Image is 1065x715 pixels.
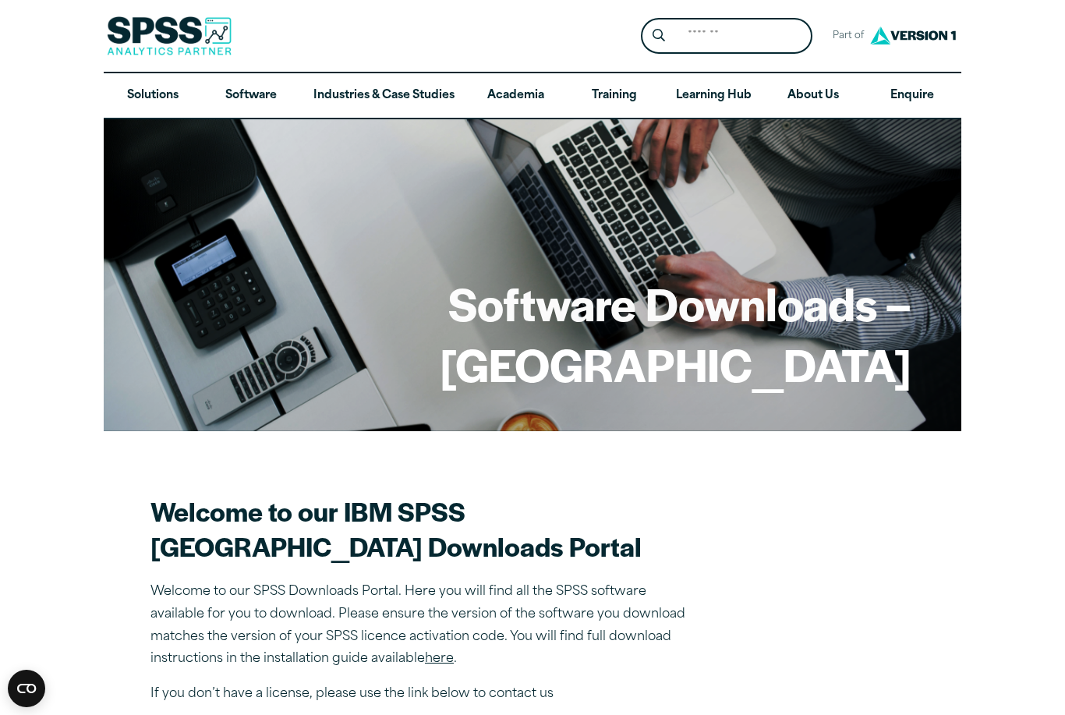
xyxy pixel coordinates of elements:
a: Training [565,73,663,119]
a: Enquire [863,73,961,119]
a: Software [202,73,300,119]
svg: Search magnifying glass icon [653,29,665,42]
h2: Welcome to our IBM SPSS [GEOGRAPHIC_DATA] Downloads Portal [150,494,696,564]
button: Search magnifying glass icon [645,22,674,51]
form: Site Header Search Form [641,18,812,55]
nav: Desktop version of site main menu [104,73,961,119]
a: Solutions [104,73,202,119]
p: If you don’t have a license, please use the link below to contact us [150,683,696,706]
span: Part of [825,25,866,48]
button: Open CMP widget [8,670,45,707]
h1: Software Downloads – [GEOGRAPHIC_DATA] [154,273,911,394]
a: About Us [764,73,862,119]
a: Industries & Case Studies [301,73,467,119]
img: Version1 Logo [866,21,960,50]
img: SPSS Analytics Partner [107,16,232,55]
a: here [425,653,454,665]
p: Welcome to our SPSS Downloads Portal. Here you will find all the SPSS software available for you ... [150,581,696,671]
a: Learning Hub [663,73,764,119]
a: Academia [467,73,565,119]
